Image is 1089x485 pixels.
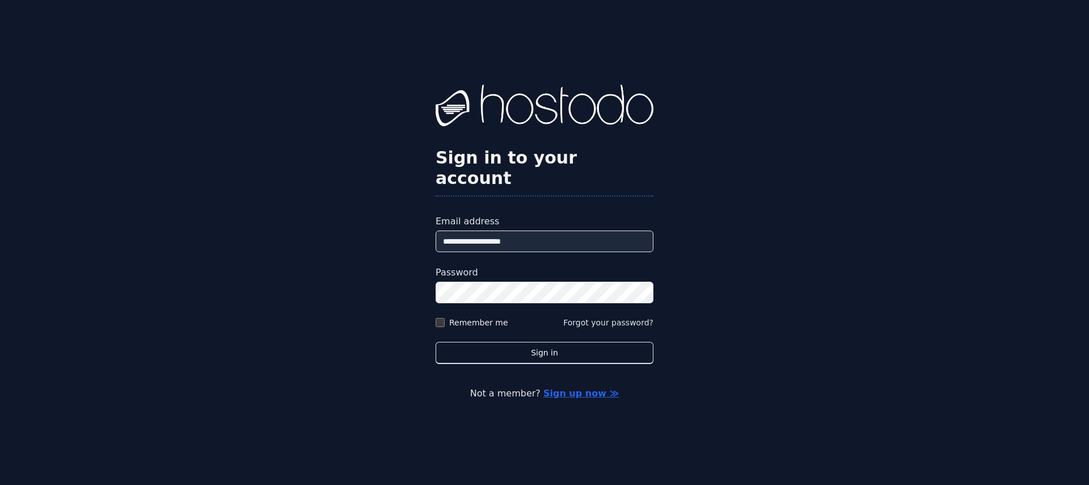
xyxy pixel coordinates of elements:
[436,215,653,228] label: Email address
[563,317,653,328] button: Forgot your password?
[436,266,653,279] label: Password
[436,85,653,130] img: Hostodo
[436,342,653,364] button: Sign in
[449,317,508,328] label: Remember me
[436,148,653,189] h2: Sign in to your account
[54,387,1035,400] p: Not a member?
[543,388,619,399] a: Sign up now ≫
